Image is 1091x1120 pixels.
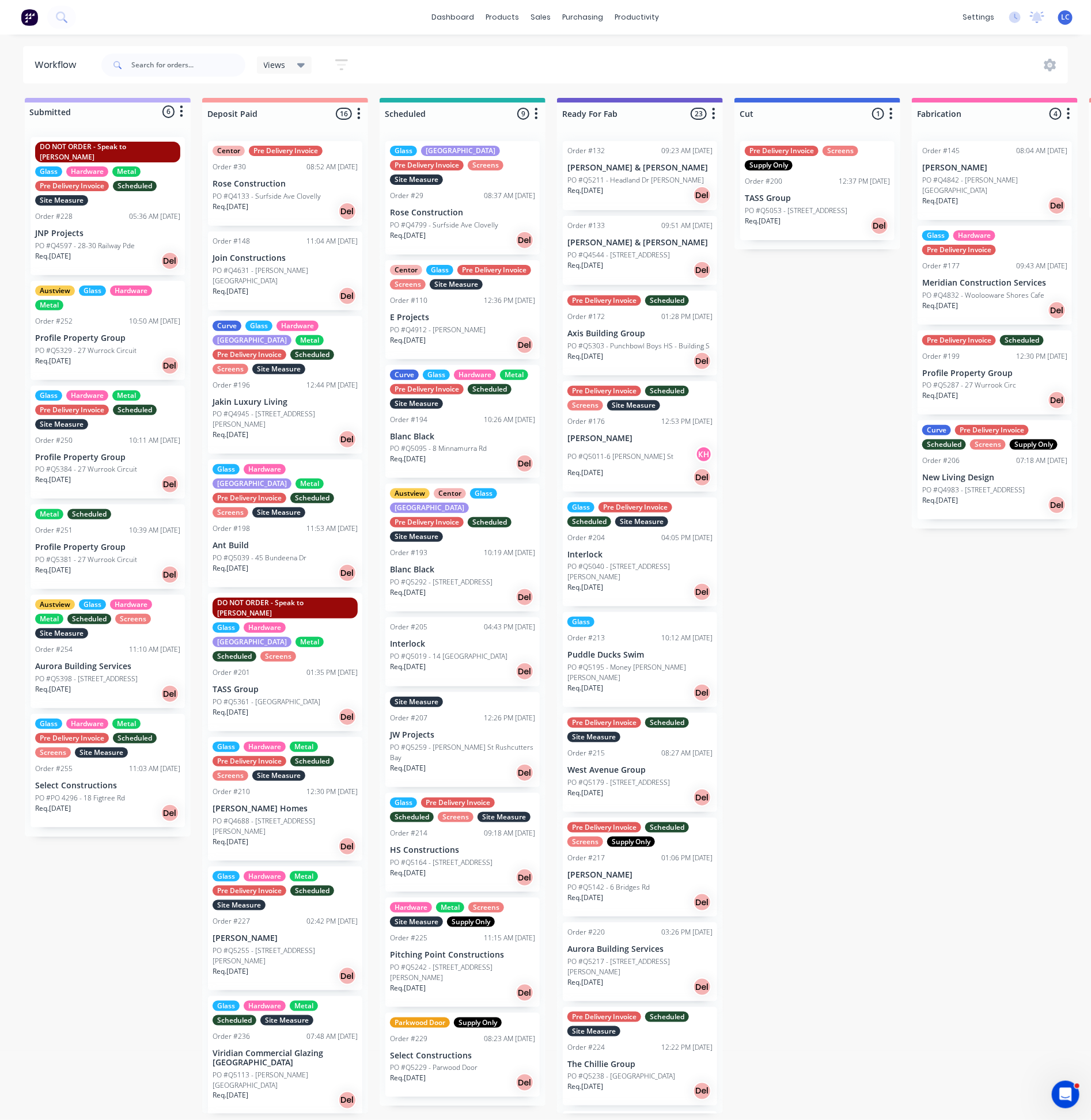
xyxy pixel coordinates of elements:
div: Del [516,231,534,249]
div: Hardware [276,321,319,331]
div: Glass [245,321,272,331]
div: Scheduled [290,493,334,503]
div: Site Measure [390,531,443,542]
div: Scheduled [67,509,111,519]
div: Screens [823,146,858,156]
div: Metal [35,509,63,519]
div: 04:05 PM [DATE] [661,533,713,543]
div: Scheduled [1000,335,1044,346]
div: Order #132 [567,146,605,156]
div: 08:52 AM [DATE] [306,162,358,172]
div: Scheduled [213,651,256,662]
div: Order #110 [390,295,427,306]
div: Metal [112,719,141,729]
span: Views [264,59,286,71]
div: Site Measure [607,400,660,411]
div: Hardware [66,719,108,729]
p: Blanc Black [390,565,535,575]
p: Req. [DATE] [390,587,426,598]
div: 11:04 AM [DATE] [306,236,358,246]
img: Factory [21,9,38,26]
p: Jakin Luxury Living [213,397,358,407]
div: GlassPre Delivery InvoiceScheduledSite MeasureOrder #20404:05 PM [DATE]InterlockPO #Q5040 - [STRE... [563,498,717,607]
div: Del [870,217,889,235]
div: Del [693,352,711,370]
p: PO #Q4799 - Surfside Ave Clovelly [390,220,498,230]
p: Rose Construction [213,179,358,189]
div: 12:30 PM [DATE] [1016,351,1067,362]
div: Screens [390,279,426,290]
div: Del [516,454,534,473]
p: Req. [DATE] [213,707,248,717]
div: Order #133 [567,221,605,231]
div: Del [338,430,357,449]
div: 12:37 PM [DATE] [839,176,890,187]
div: Order #198 [213,523,250,534]
p: Req. [DATE] [567,351,603,362]
div: Pre Delivery Invoice [567,295,641,306]
p: Req. [DATE] [35,356,71,366]
div: Site Measure [35,628,88,639]
div: Scheduled [113,181,157,191]
div: 08:04 AM [DATE] [1016,146,1067,156]
div: Del [693,684,711,702]
div: Del [338,287,357,305]
div: Order #176 [567,416,605,427]
div: Order #254 [35,644,73,655]
div: Centor [390,265,422,275]
div: 10:39 AM [DATE] [129,525,180,536]
p: Interlock [390,639,535,649]
p: Req. [DATE] [213,202,248,212]
p: Req. [DATE] [567,683,603,693]
div: Glass [79,599,106,610]
div: Order #201 [213,667,250,678]
div: 09:43 AM [DATE] [1016,261,1067,271]
div: 08:37 AM [DATE] [484,191,535,201]
p: PO #Q4832 - Woolooware Shores Cafe [922,290,1044,301]
div: [GEOGRAPHIC_DATA] [390,503,469,513]
div: Hardware [66,390,108,401]
p: Profile Property Group [35,333,180,343]
p: Req. [DATE] [390,454,426,464]
div: CurvePre Delivery InvoiceScheduledScreensSupply OnlyOrder #20607:18 AM [DATE]New Living DesignPO ... [918,420,1072,519]
div: CurveGlassHardware[GEOGRAPHIC_DATA]MetalPre Delivery InvoiceScheduledScreensSite MeasureOrder #19... [208,316,362,454]
div: 10:26 AM [DATE] [484,415,535,425]
div: Site Measure [252,364,305,374]
p: Req. [DATE] [922,390,958,401]
div: Del [161,685,179,703]
div: Order #205 [390,622,427,632]
div: [GEOGRAPHIC_DATA] [213,479,291,489]
div: Austview [390,488,430,499]
div: Pre Delivery Invoice [922,335,996,346]
div: [GEOGRAPHIC_DATA] [213,637,291,647]
div: Order #207 [390,713,427,723]
div: Centor [213,146,245,156]
div: Order #29 [390,191,423,201]
p: Req. [DATE] [35,474,71,485]
div: [GEOGRAPHIC_DATA] [421,146,500,156]
div: Order #252 [35,316,73,326]
div: Del [161,356,179,375]
div: Order #30 [213,162,246,172]
div: Order #199 [922,351,960,362]
div: 05:36 AM [DATE] [129,211,180,222]
div: AustviewGlassHardwareMetalScheduledScreensSite MeasureOrder #25411:10 AM [DATE]Aurora Building Se... [31,595,185,708]
div: Pre Delivery Invoice [598,502,672,512]
p: PO #Q5011-6 [PERSON_NAME] St [567,451,673,462]
div: Scheduled [113,405,157,415]
div: Del [1048,301,1066,320]
div: Pre Delivery InvoiceScheduledScreensSite MeasureOrder #17612:53 PM [DATE][PERSON_NAME]PO #Q5011-6... [563,381,717,492]
div: 12:36 PM [DATE] [484,295,535,306]
div: Screens [567,400,603,411]
p: PO #Q5329 - 27 Wurrock Circuit [35,346,137,356]
p: PO #Q4842 - [PERSON_NAME][GEOGRAPHIC_DATA] [922,175,1067,196]
div: Metal [112,390,141,401]
div: Curve [390,370,419,380]
p: PO #Q5384 - 27 Wurrook Circuit [35,464,137,474]
p: TASS Group [745,193,890,203]
div: Centor [434,488,466,499]
div: Pre Delivery Invoice [35,181,109,191]
div: Glass[GEOGRAPHIC_DATA]Pre Delivery InvoiceScreensSite MeasureOrder #2908:37 AM [DATE]Rose Constru... [385,141,540,255]
div: Screens [213,507,248,518]
p: PO #Q5398 - [STREET_ADDRESS] [35,674,138,684]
